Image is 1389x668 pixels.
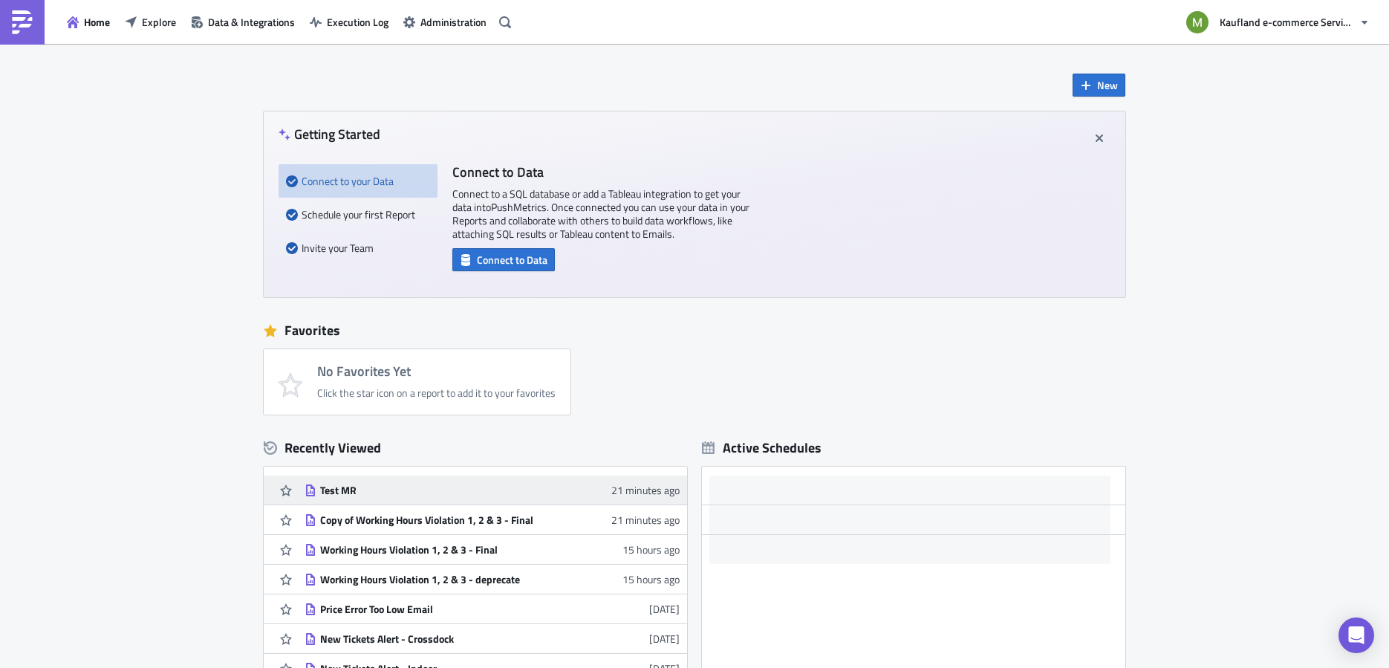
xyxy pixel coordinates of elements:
[264,437,687,459] div: Recently Viewed
[305,624,680,653] a: New Tickets Alert - Crossdock[DATE]
[264,320,1125,342] div: Favorites
[286,231,430,265] div: Invite your Team
[208,14,295,30] span: Data & Integrations
[622,571,680,587] time: 2025-09-16T18:03:30Z
[1185,10,1210,35] img: Avatar
[1338,617,1374,653] div: Open Intercom Messenger
[305,565,680,594] a: Working Hours Violation 1, 2 & 3 - deprecate15 hours ago
[320,632,580,646] div: New Tickets Alert - Crossdock
[320,543,580,557] div: Working Hours Violation 1, 2 & 3 - Final
[396,10,494,33] button: Administration
[279,126,380,142] h4: Getting Started
[1073,74,1125,97] button: New
[84,14,110,30] span: Home
[183,10,302,33] button: Data & Integrations
[649,601,680,617] time: 2025-09-15T13:38:48Z
[327,14,388,30] span: Execution Log
[1220,14,1353,30] span: Kaufland e-commerce Services GmbH & Co. KG
[305,594,680,623] a: Price Error Too Low Email[DATE]
[452,187,749,241] p: Connect to a SQL database or add a Tableau integration to get your data into PushMetrics . Once c...
[305,505,680,534] a: Copy of Working Hours Violation 1, 2 & 3 - Final21 minutes ago
[305,476,680,505] a: Test MR21 minutes ago
[452,248,555,271] button: Connect to Data
[702,439,822,456] div: Active Schedules
[10,10,34,34] img: PushMetrics
[622,542,680,557] time: 2025-09-16T18:04:02Z
[320,573,580,586] div: Working Hours Violation 1, 2 & 3 - deprecate
[452,164,749,180] h4: Connect to Data
[611,482,680,498] time: 2025-09-17T08:22:06Z
[317,386,556,400] div: Click the star icon on a report to add it to your favorites
[59,10,117,33] button: Home
[452,250,555,266] a: Connect to Data
[305,535,680,564] a: Working Hours Violation 1, 2 & 3 - Final15 hours ago
[649,631,680,646] time: 2025-09-15T06:37:51Z
[142,14,176,30] span: Explore
[302,10,396,33] button: Execution Log
[477,252,547,267] span: Connect to Data
[117,10,183,33] button: Explore
[286,164,430,198] div: Connect to your Data
[420,14,487,30] span: Administration
[320,484,580,497] div: Test MR
[320,513,580,527] div: Copy of Working Hours Violation 1, 2 & 3 - Final
[1177,6,1378,39] button: Kaufland e-commerce Services GmbH & Co. KG
[286,198,430,231] div: Schedule your first Report
[320,603,580,616] div: Price Error Too Low Email
[317,364,556,379] h4: No Favorites Yet
[611,512,680,528] time: 2025-09-17T08:21:57Z
[1097,77,1118,93] span: New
